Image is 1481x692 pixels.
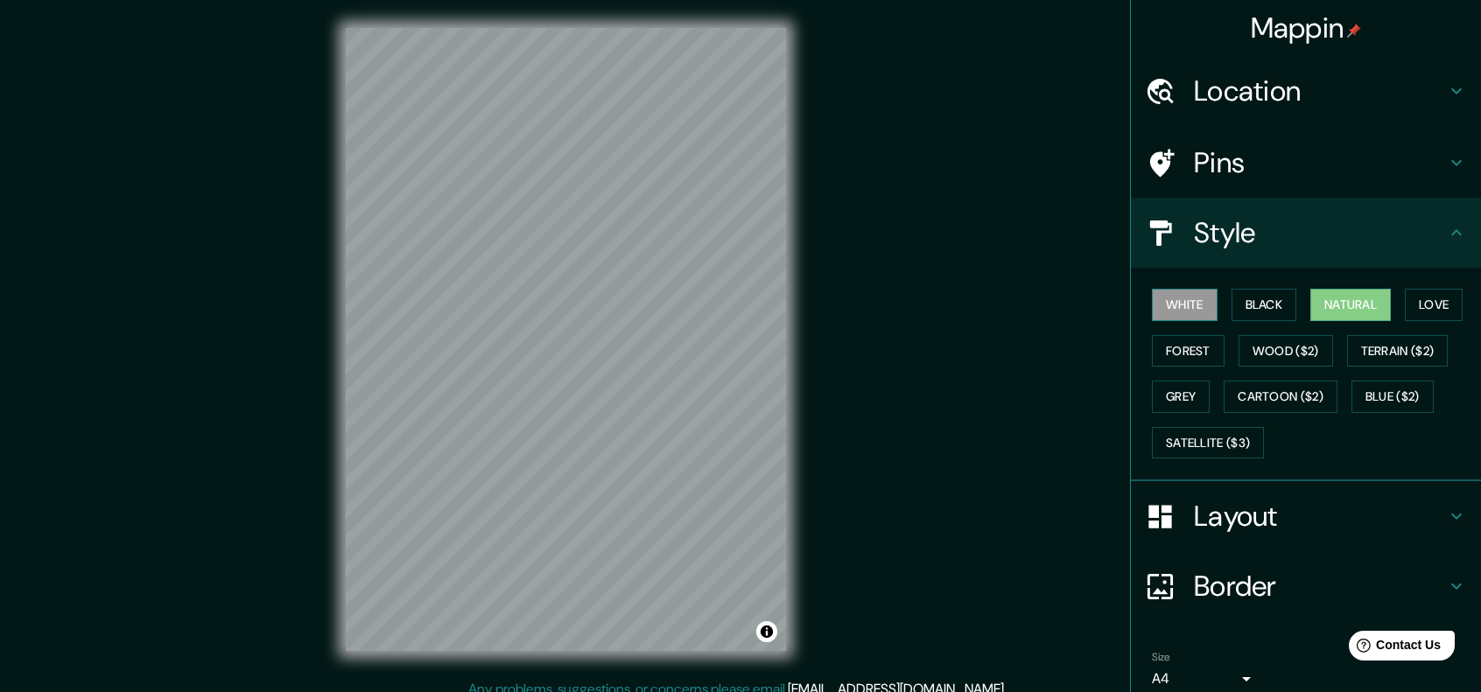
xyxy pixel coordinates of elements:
button: Natural [1310,289,1391,321]
iframe: Help widget launcher [1325,624,1462,673]
button: Terrain ($2) [1347,335,1449,367]
div: Style [1131,198,1481,268]
button: White [1152,289,1218,321]
div: Layout [1131,481,1481,551]
div: Border [1131,551,1481,621]
h4: Pins [1194,145,1446,180]
div: Location [1131,56,1481,126]
button: Satellite ($3) [1152,427,1264,459]
button: Wood ($2) [1239,335,1333,367]
button: Cartoon ($2) [1224,381,1337,413]
button: Forest [1152,335,1225,367]
button: Black [1232,289,1297,321]
h4: Border [1194,569,1446,604]
button: Love [1405,289,1463,321]
button: Blue ($2) [1351,381,1434,413]
canvas: Map [346,28,786,651]
label: Size [1152,650,1170,665]
h4: Mappin [1251,10,1362,45]
h4: Style [1194,215,1446,250]
h4: Layout [1194,499,1446,534]
button: Toggle attribution [756,621,777,642]
h4: Location [1194,73,1446,108]
img: pin-icon.png [1347,24,1361,38]
div: Pins [1131,128,1481,198]
button: Grey [1152,381,1210,413]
